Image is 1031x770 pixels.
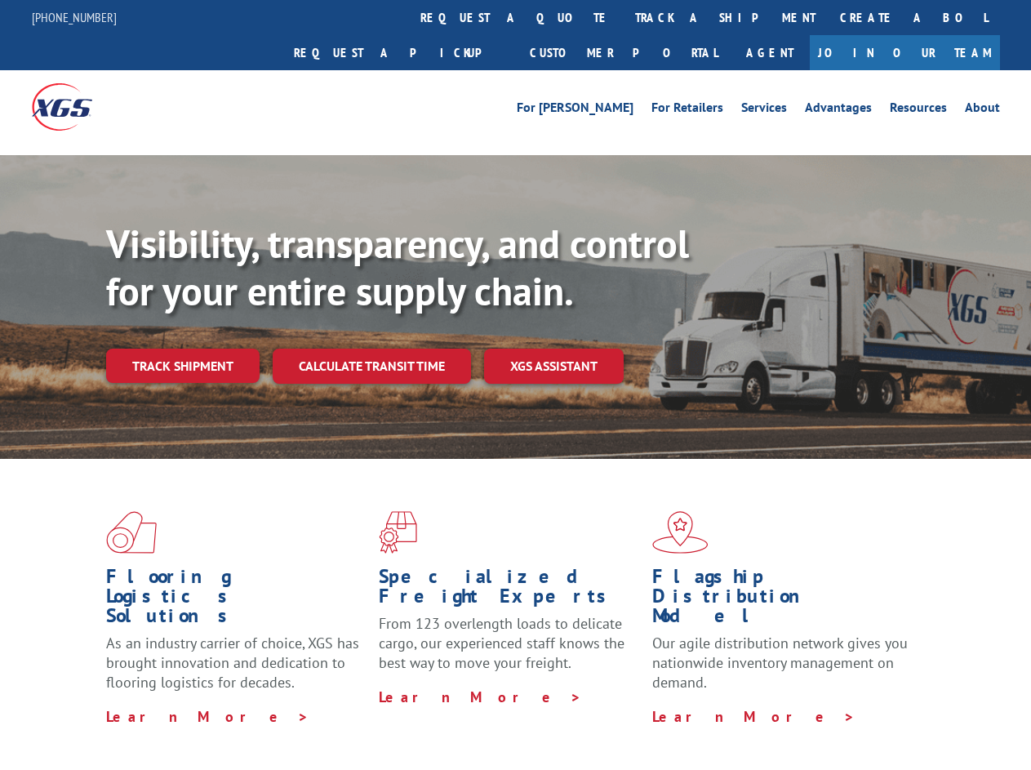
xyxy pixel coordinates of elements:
[965,101,1000,119] a: About
[106,634,359,692] span: As an industry carrier of choice, XGS has brought innovation and dedication to flooring logistics...
[805,101,872,119] a: Advantages
[106,349,260,383] a: Track shipment
[741,101,787,119] a: Services
[730,35,810,70] a: Agent
[282,35,518,70] a: Request a pickup
[106,567,367,634] h1: Flooring Logistics Solutions
[379,567,639,614] h1: Specialized Freight Experts
[379,688,582,706] a: Learn More >
[106,218,689,316] b: Visibility, transparency, and control for your entire supply chain.
[652,567,913,634] h1: Flagship Distribution Model
[484,349,624,384] a: XGS ASSISTANT
[518,35,730,70] a: Customer Portal
[517,101,633,119] a: For [PERSON_NAME]
[890,101,947,119] a: Resources
[651,101,723,119] a: For Retailers
[379,614,639,687] p: From 123 overlength loads to delicate cargo, our experienced staff knows the best way to move you...
[379,511,417,554] img: xgs-icon-focused-on-flooring-red
[106,511,157,554] img: xgs-icon-total-supply-chain-intelligence-red
[652,707,855,726] a: Learn More >
[273,349,471,384] a: Calculate transit time
[652,634,908,692] span: Our agile distribution network gives you nationwide inventory management on demand.
[810,35,1000,70] a: Join Our Team
[106,707,309,726] a: Learn More >
[32,9,117,25] a: [PHONE_NUMBER]
[652,511,709,554] img: xgs-icon-flagship-distribution-model-red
